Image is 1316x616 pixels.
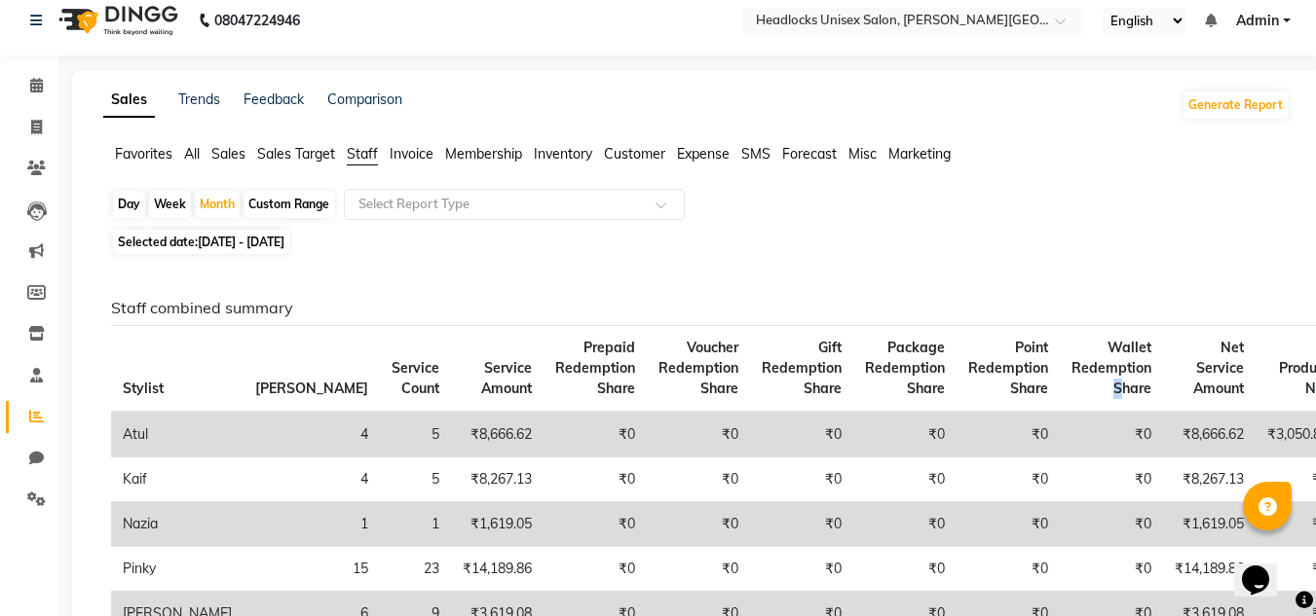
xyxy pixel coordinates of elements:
[647,457,750,502] td: ₹0
[149,191,191,218] div: Week
[380,547,451,592] td: 23
[445,145,522,163] span: Membership
[255,380,368,397] span: [PERSON_NAME]
[957,502,1060,547] td: ₹0
[123,380,164,397] span: Stylist
[178,91,220,108] a: Trends
[111,412,244,457] td: Atul
[1163,457,1256,502] td: ₹8,267.13
[853,547,957,592] td: ₹0
[184,145,200,163] span: All
[957,457,1060,502] td: ₹0
[113,191,145,218] div: Day
[257,145,335,163] span: Sales Target
[451,547,544,592] td: ₹14,189.86
[244,457,380,502] td: 4
[968,339,1048,397] span: Point Redemption Share
[244,502,380,547] td: 1
[1060,412,1163,457] td: ₹0
[111,547,244,592] td: Pinky
[741,145,771,163] span: SMS
[1236,11,1279,31] span: Admin
[1072,339,1151,397] span: Wallet Redemption Share
[853,502,957,547] td: ₹0
[544,547,647,592] td: ₹0
[380,502,451,547] td: 1
[390,145,433,163] span: Invoice
[481,359,532,397] span: Service Amount
[1060,502,1163,547] td: ₹0
[853,457,957,502] td: ₹0
[555,339,635,397] span: Prepaid Redemption Share
[1060,457,1163,502] td: ₹0
[103,83,155,118] a: Sales
[1184,91,1288,119] button: Generate Report
[380,412,451,457] td: 5
[853,412,957,457] td: ₹0
[750,502,853,547] td: ₹0
[327,91,402,108] a: Comparison
[451,412,544,457] td: ₹8,666.62
[115,145,172,163] span: Favorites
[347,145,378,163] span: Staff
[392,359,439,397] span: Service Count
[380,457,451,502] td: 5
[544,502,647,547] td: ₹0
[544,412,647,457] td: ₹0
[750,457,853,502] td: ₹0
[211,145,245,163] span: Sales
[1163,547,1256,592] td: ₹14,189.86
[782,145,837,163] span: Forecast
[451,457,544,502] td: ₹8,267.13
[647,502,750,547] td: ₹0
[244,191,334,218] div: Custom Range
[544,457,647,502] td: ₹0
[244,91,304,108] a: Feedback
[244,412,380,457] td: 4
[451,502,544,547] td: ₹1,619.05
[762,339,842,397] span: Gift Redemption Share
[1163,502,1256,547] td: ₹1,619.05
[647,412,750,457] td: ₹0
[111,299,1274,317] h6: Staff combined summary
[658,339,738,397] span: Voucher Redemption Share
[888,145,951,163] span: Marketing
[848,145,877,163] span: Misc
[1163,412,1256,457] td: ₹8,666.62
[1193,339,1244,397] span: Net Service Amount
[957,412,1060,457] td: ₹0
[677,145,730,163] span: Expense
[195,191,240,218] div: Month
[244,547,380,592] td: 15
[113,230,289,254] span: Selected date:
[1234,538,1297,597] iframe: chat widget
[534,145,592,163] span: Inventory
[750,412,853,457] td: ₹0
[750,547,853,592] td: ₹0
[111,502,244,547] td: Nazia
[111,457,244,502] td: Kaif
[865,339,945,397] span: Package Redemption Share
[1060,547,1163,592] td: ₹0
[957,547,1060,592] td: ₹0
[198,235,284,249] span: [DATE] - [DATE]
[647,547,750,592] td: ₹0
[604,145,665,163] span: Customer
